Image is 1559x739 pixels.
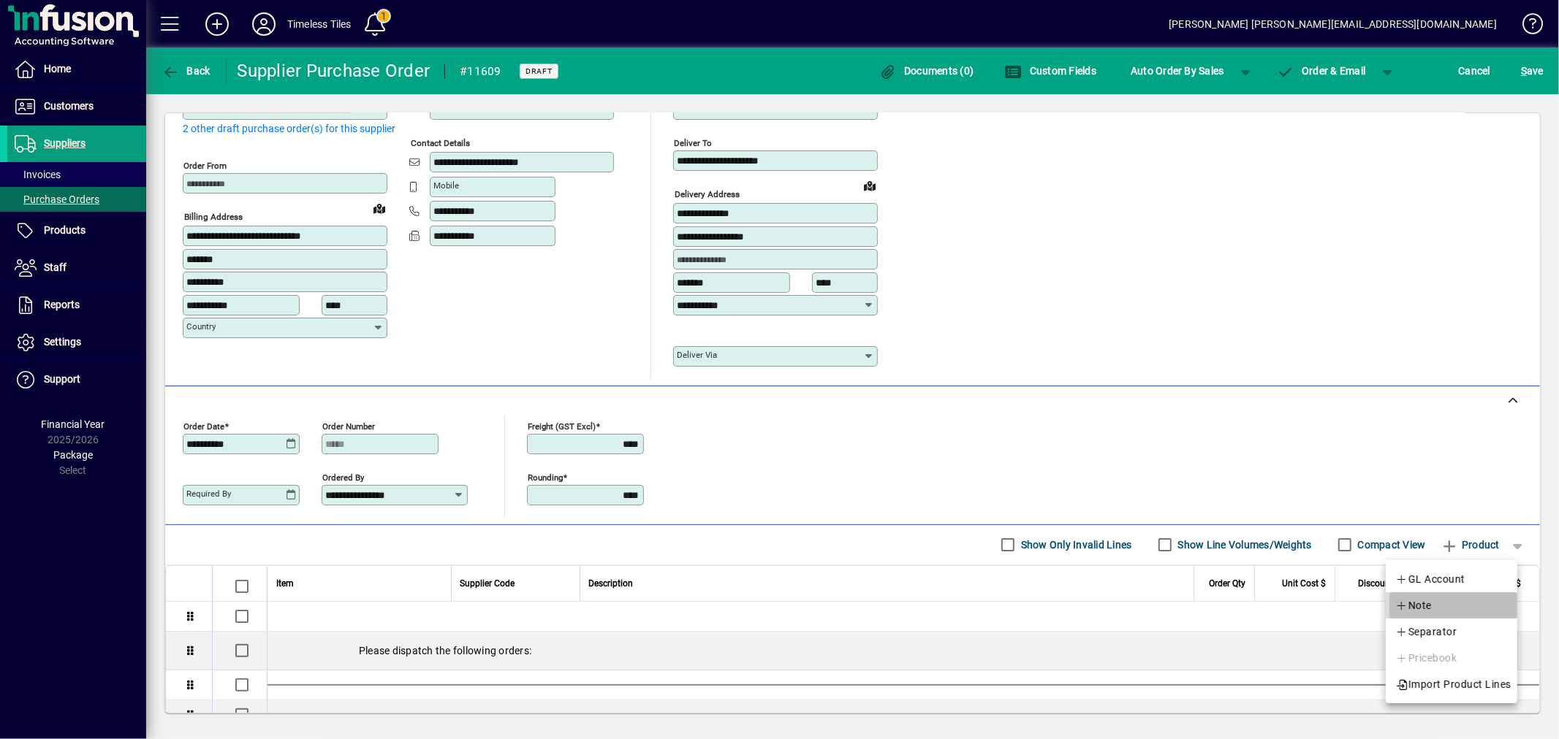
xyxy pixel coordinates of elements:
[1395,675,1511,693] span: Import Product Lines
[1386,671,1517,697] button: Import Product Lines
[1395,597,1432,614] span: Note
[1386,566,1517,592] button: GL Account
[1395,570,1465,588] span: GL Account
[1386,619,1517,645] button: Separator
[1386,645,1517,671] button: Pricebook
[1395,649,1457,667] span: Pricebook
[1386,592,1517,619] button: Note
[1395,623,1457,640] span: Separator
